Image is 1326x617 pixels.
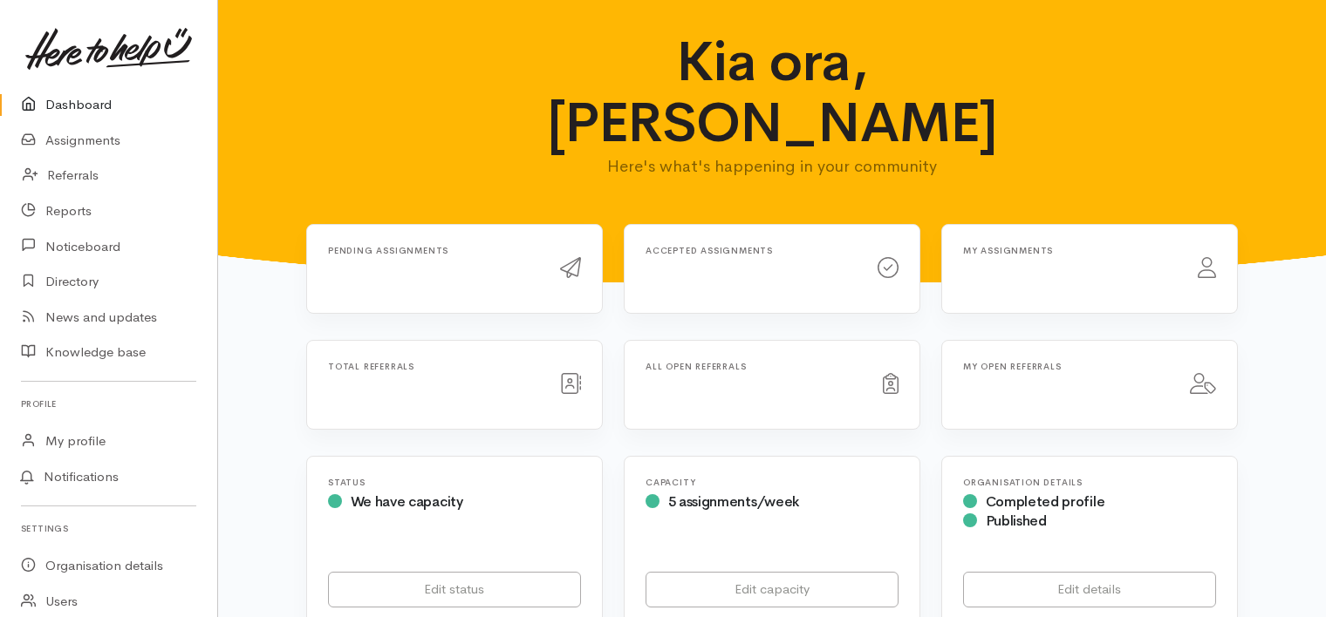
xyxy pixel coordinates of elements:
h6: Organisation Details [963,478,1216,487]
h6: My assignments [963,246,1177,255]
p: Here's what's happening in your community [516,154,1029,179]
h6: Accepted assignments [646,246,857,255]
span: Published [986,512,1047,530]
a: Edit capacity [646,572,899,607]
span: 5 assignments/week [668,492,799,511]
h6: Pending assignments [328,246,539,255]
h6: Profile [21,392,196,416]
h1: Kia ora, [PERSON_NAME] [516,31,1029,154]
a: Edit status [328,572,581,607]
h6: Total referrals [328,362,539,371]
h6: All open referrals [646,362,862,371]
h6: Capacity [646,478,899,487]
h6: Settings [21,517,196,540]
span: Completed profile [986,492,1105,511]
a: Edit details [963,572,1216,607]
h6: Status [328,478,581,487]
h6: My open referrals [963,362,1169,371]
span: We have capacity [351,492,463,511]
